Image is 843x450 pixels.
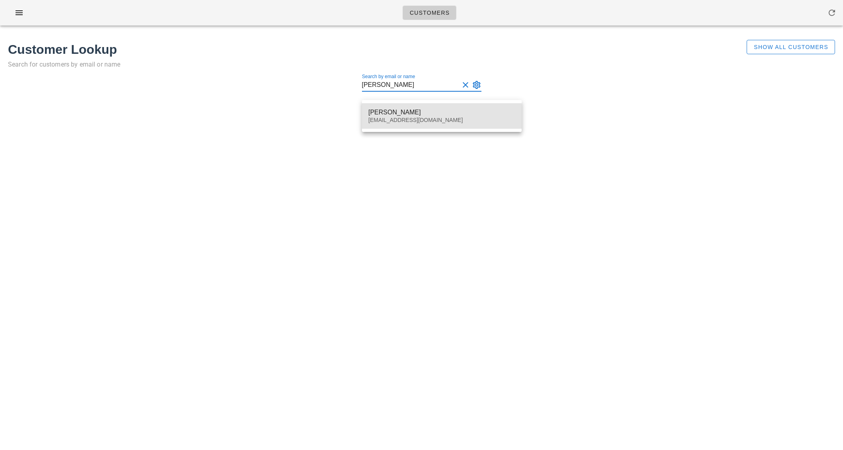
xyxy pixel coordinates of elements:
[368,108,515,116] div: [PERSON_NAME]
[409,10,450,16] span: Customers
[8,59,696,70] p: Search for customers by email or name
[403,6,457,20] a: Customers
[362,74,415,80] label: Search by email or name
[8,40,696,59] h1: Customer Lookup
[461,80,470,90] button: Clear Search by email or name
[753,44,828,50] span: Show All Customers
[747,40,835,54] button: Show All Customers
[368,117,515,124] div: [EMAIL_ADDRESS][DOMAIN_NAME]
[472,80,481,90] button: Search by email or name appended action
